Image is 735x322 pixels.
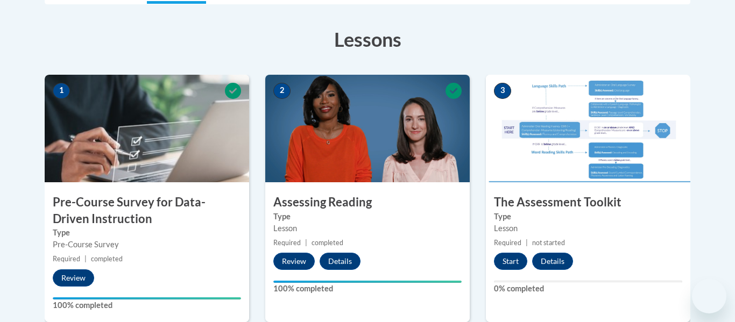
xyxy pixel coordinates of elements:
[532,239,565,247] span: not started
[53,239,241,251] div: Pre-Course Survey
[273,281,462,283] div: Your progress
[91,255,123,263] span: completed
[265,194,470,211] h3: Assessing Reading
[494,211,682,223] label: Type
[305,239,307,247] span: |
[273,223,462,234] div: Lesson
[273,239,301,247] span: Required
[53,255,80,263] span: Required
[494,253,527,270] button: Start
[265,75,470,182] img: Course Image
[53,227,241,239] label: Type
[320,253,361,270] button: Details
[45,194,249,227] h3: Pre-Course Survey for Data-Driven Instruction
[273,253,315,270] button: Review
[273,211,462,223] label: Type
[692,279,726,313] iframe: Button to launch messaging window
[312,239,343,247] span: completed
[486,194,690,211] h3: The Assessment Toolkit
[494,283,682,295] label: 0% completed
[526,239,528,247] span: |
[494,83,511,99] span: 3
[45,26,690,53] h3: Lessons
[53,83,70,99] span: 1
[494,223,682,234] div: Lesson
[273,283,462,295] label: 100% completed
[53,297,241,299] div: Your progress
[84,255,87,263] span: |
[53,269,94,287] button: Review
[486,75,690,182] img: Course Image
[494,239,521,247] span: Required
[53,299,241,311] label: 100% completed
[45,75,249,182] img: Course Image
[532,253,573,270] button: Details
[273,83,291,99] span: 2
